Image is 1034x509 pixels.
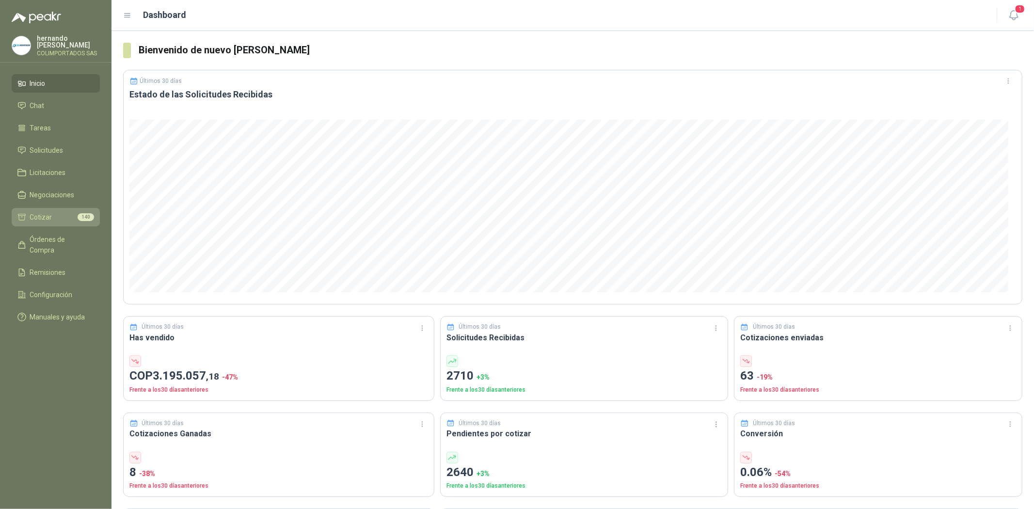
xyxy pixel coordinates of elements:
[477,470,490,477] span: + 3 %
[129,428,428,440] h3: Cotizaciones Ganadas
[446,367,722,385] p: 2710
[206,371,219,382] span: ,18
[30,267,66,278] span: Remisiones
[30,123,51,133] span: Tareas
[12,286,100,304] a: Configuración
[30,78,46,89] span: Inicio
[12,12,61,23] img: Logo peakr
[139,43,1022,58] h3: Bienvenido de nuevo [PERSON_NAME]
[446,481,722,491] p: Frente a los 30 días anteriores
[129,463,428,482] p: 8
[12,74,100,93] a: Inicio
[30,100,45,111] span: Chat
[12,208,100,226] a: Cotizar140
[129,385,428,395] p: Frente a los 30 días anteriores
[459,419,501,428] p: Últimos 30 días
[12,96,100,115] a: Chat
[12,36,31,55] img: Company Logo
[143,8,187,22] h1: Dashboard
[30,312,85,322] span: Manuales y ayuda
[12,119,100,137] a: Tareas
[12,308,100,326] a: Manuales y ayuda
[78,213,94,221] span: 140
[446,428,722,440] h3: Pendientes por cotizar
[12,186,100,204] a: Negociaciones
[775,470,791,477] span: -54 %
[740,463,1016,482] p: 0.06%
[753,322,795,332] p: Últimos 30 días
[37,50,100,56] p: COLIMPORTADOS SAS
[30,145,64,156] span: Solicitudes
[740,481,1016,491] p: Frente a los 30 días anteriores
[459,322,501,332] p: Últimos 30 días
[140,78,182,84] p: Últimos 30 días
[30,190,75,200] span: Negociaciones
[30,212,52,223] span: Cotizar
[446,385,722,395] p: Frente a los 30 días anteriores
[129,332,428,344] h3: Has vendido
[1005,7,1022,24] button: 1
[30,167,66,178] span: Licitaciones
[142,322,184,332] p: Últimos 30 días
[446,332,722,344] h3: Solicitudes Recibidas
[139,470,155,477] span: -38 %
[37,35,100,48] p: hernando [PERSON_NAME]
[477,373,490,381] span: + 3 %
[1015,4,1025,14] span: 1
[757,373,773,381] span: -19 %
[12,230,100,259] a: Órdenes de Compra
[129,367,428,385] p: COP
[222,373,238,381] span: -47 %
[129,481,428,491] p: Frente a los 30 días anteriores
[153,369,219,382] span: 3.195.057
[129,89,1016,100] h3: Estado de las Solicitudes Recibidas
[142,419,184,428] p: Últimos 30 días
[30,289,73,300] span: Configuración
[740,385,1016,395] p: Frente a los 30 días anteriores
[446,463,722,482] p: 2640
[740,367,1016,385] p: 63
[12,263,100,282] a: Remisiones
[12,163,100,182] a: Licitaciones
[12,141,100,159] a: Solicitudes
[740,332,1016,344] h3: Cotizaciones enviadas
[30,234,91,255] span: Órdenes de Compra
[753,419,795,428] p: Últimos 30 días
[740,428,1016,440] h3: Conversión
